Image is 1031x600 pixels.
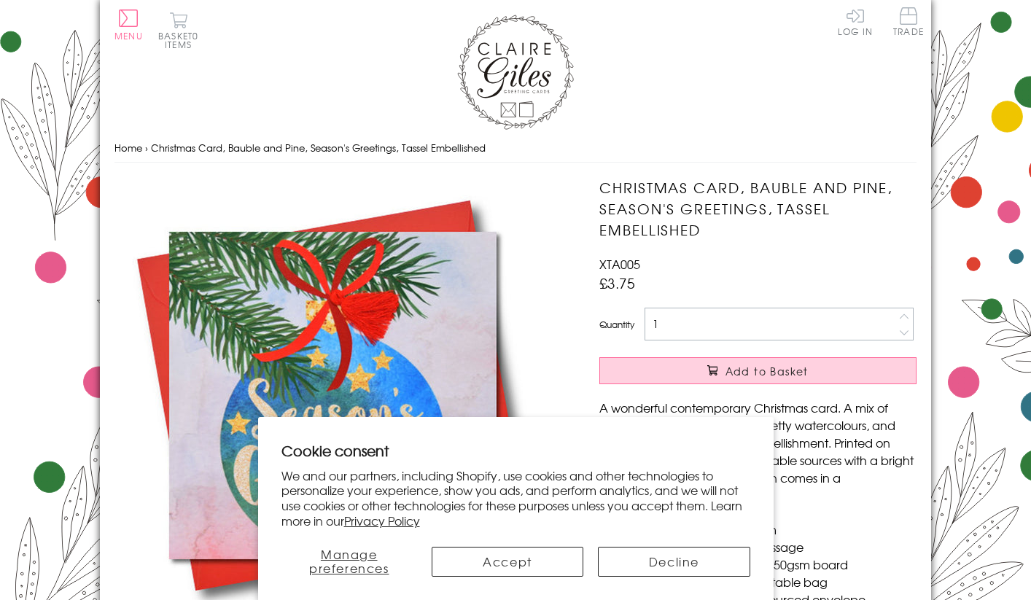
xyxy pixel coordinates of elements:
[114,141,142,155] a: Home
[158,12,198,49] button: Basket0 items
[599,318,634,331] label: Quantity
[114,9,143,40] button: Menu
[114,29,143,42] span: Menu
[165,29,198,51] span: 0 items
[281,547,417,577] button: Manage preferences
[598,547,750,577] button: Decline
[309,545,389,577] span: Manage preferences
[838,7,873,36] a: Log In
[145,141,148,155] span: ›
[114,133,917,163] nav: breadcrumbs
[893,7,924,39] a: Trade
[893,7,924,36] span: Trade
[281,440,750,461] h2: Cookie consent
[344,512,420,529] a: Privacy Policy
[599,357,917,384] button: Add to Basket
[599,399,917,504] p: A wonderful contemporary Christmas card. A mix of bright [PERSON_NAME] and pretty watercolours, a...
[457,15,574,130] img: Claire Giles Greetings Cards
[599,177,917,240] h1: Christmas Card, Bauble and Pine, Season's Greetings, Tassel Embellished
[281,468,750,529] p: We and our partners, including Shopify, use cookies and other technologies to personalize your ex...
[151,141,486,155] span: Christmas Card, Bauble and Pine, Season's Greetings, Tassel Embellished
[599,273,635,293] span: £3.75
[599,255,640,273] span: XTA005
[432,547,583,577] button: Accept
[725,364,809,378] span: Add to Basket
